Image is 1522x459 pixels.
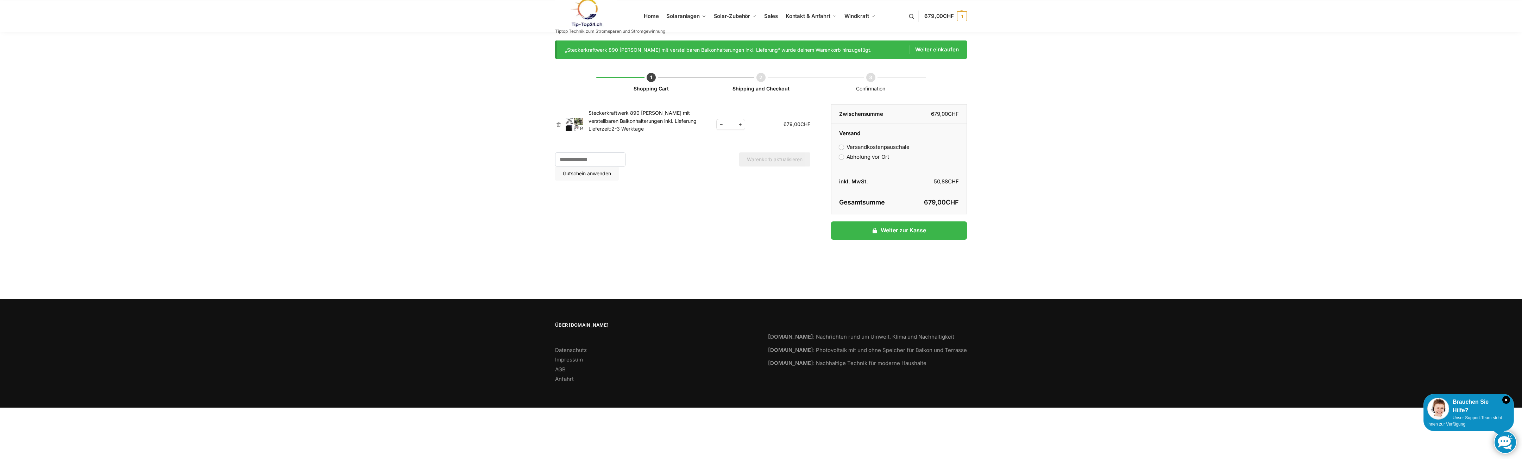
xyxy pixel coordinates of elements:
a: Datenschutz [555,347,587,353]
iframe: Sicherer Rahmen für schnelle Bezahlvorgänge [830,244,968,264]
span: Confirmation [856,86,885,92]
span: Reduce quantity [717,120,726,129]
a: Weiter einkaufen [910,45,959,54]
button: Gutschein anwenden [555,166,619,181]
a: Steckerkraftwerk 890 [PERSON_NAME] mit verstellbaren Balkonhalterungen inkl. Lieferung [589,110,697,124]
img: Customer service [1427,398,1449,420]
strong: [DOMAIN_NAME] [768,360,813,366]
span: CHF [946,199,959,206]
span: 2-3 Werktage [611,126,644,132]
bdi: 679,00 [924,199,959,206]
span: Über [DOMAIN_NAME] [555,322,754,329]
a: Windkraft [841,0,878,32]
bdi: 679,00 [931,111,959,117]
a: Solaranlagen [663,0,709,32]
strong: [DOMAIN_NAME] [768,347,813,353]
p: Tiptop Technik zum Stromsparen und Stromgewinnung [555,29,665,33]
span: Unser Support-Team steht Ihnen zur Verfügung [1427,415,1502,427]
div: Brauchen Sie Hilfe? [1427,398,1510,415]
a: Shopping Cart [634,86,669,92]
span: Solar-Zubehör [714,13,750,19]
span: CHF [800,121,810,127]
i: Schließen [1502,396,1510,404]
span: CHF [948,178,959,185]
span: Lieferzeit: [589,126,644,132]
a: Shipping and Checkout [732,86,790,92]
span: CHF [943,13,954,19]
th: Gesamtsumme [831,191,899,214]
span: 679,00 [924,13,954,19]
a: [DOMAIN_NAME]: Nachrichten rund um Umwelt, Klima und Nachhaltigkeit [768,333,954,340]
th: Zwischensumme [831,105,899,124]
strong: [DOMAIN_NAME] [768,333,813,340]
input: Produktmenge [727,120,735,129]
a: [DOMAIN_NAME]: Photovoltaik mit und ohne Speicher für Balkon und Terrasse [768,347,967,353]
a: Steckerkraftwerk 890 Watt mit verstellbaren Balkonhalterungen inkl. Lieferung aus dem Warenkorb e... [555,122,562,127]
th: inkl. MwSt. [831,172,899,191]
a: Kontakt & Anfahrt [782,0,839,32]
img: Warenkorb 1 [566,118,583,131]
a: [DOMAIN_NAME]: Nachhaltige Technik für moderne Haushalte [768,360,926,366]
span: Increase quantity [736,120,745,129]
a: AGB [555,366,566,373]
div: „Steckerkraftwerk 890 [PERSON_NAME] mit verstellbaren Balkonhalterungen inkl. Lieferung“ wurde de... [565,45,959,54]
label: Abholung vor Ort [839,153,889,160]
span: Sales [764,13,778,19]
span: CHF [948,111,959,117]
label: Versandkostenpauschale [839,144,910,150]
button: Warenkorb aktualisieren [739,152,810,166]
a: Solar-Zubehör [711,0,759,32]
span: Solaranlagen [666,13,700,19]
span: Windkraft [844,13,869,19]
bdi: 50,88 [934,178,959,185]
th: Versand [831,124,967,138]
a: Anfahrt [555,376,574,382]
a: 679,00CHF 1 [924,6,967,27]
a: Impressum [555,356,583,363]
bdi: 679,00 [784,121,810,127]
span: Kontakt & Anfahrt [786,13,830,19]
span: 1 [957,11,967,21]
a: Sales [761,0,781,32]
a: Weiter zur Kasse [831,221,967,240]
